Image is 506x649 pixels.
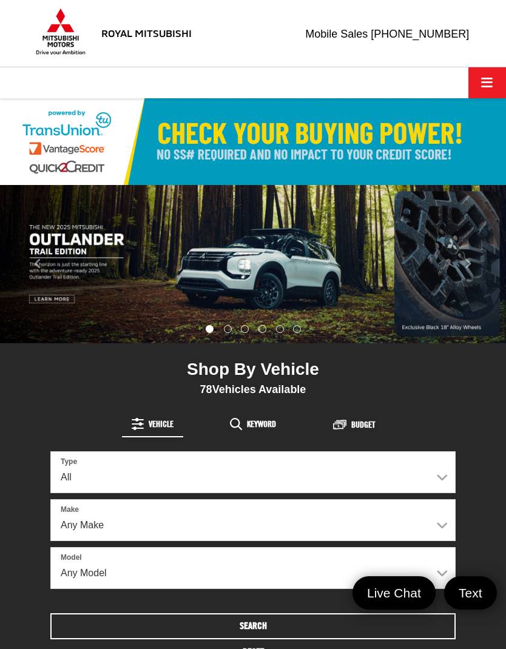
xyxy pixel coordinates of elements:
a: Text [444,576,497,610]
button: Click to show site navigation [468,67,506,98]
li: Go to slide number 5. [275,325,283,333]
span: Keyword [247,420,276,428]
button: Click to view next picture. [430,209,506,319]
li: Go to slide number 3. [241,325,249,333]
span: Live Chat [361,585,427,601]
span: Text [453,585,488,601]
img: Mitsubishi [33,8,88,55]
li: Go to slide number 1. [206,325,214,333]
label: Make [61,505,79,515]
div: Shop By Vehicle [50,359,456,383]
label: Type [61,457,77,467]
a: Live Chat [353,576,436,610]
span: [PHONE_NUMBER] [371,28,469,40]
li: Go to slide number 4. [258,325,266,333]
span: Vehicle [149,420,174,428]
li: Go to slide number 2. [224,325,232,333]
label: Model [61,553,82,563]
h3: Royal Mitsubishi [101,27,192,39]
span: Budget [351,420,375,429]
span: Mobile Sales [305,28,368,40]
span: 78 [200,383,212,395]
button: Search [50,613,456,639]
div: Vehicles Available [50,383,456,396]
li: Go to slide number 6. [293,325,301,333]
